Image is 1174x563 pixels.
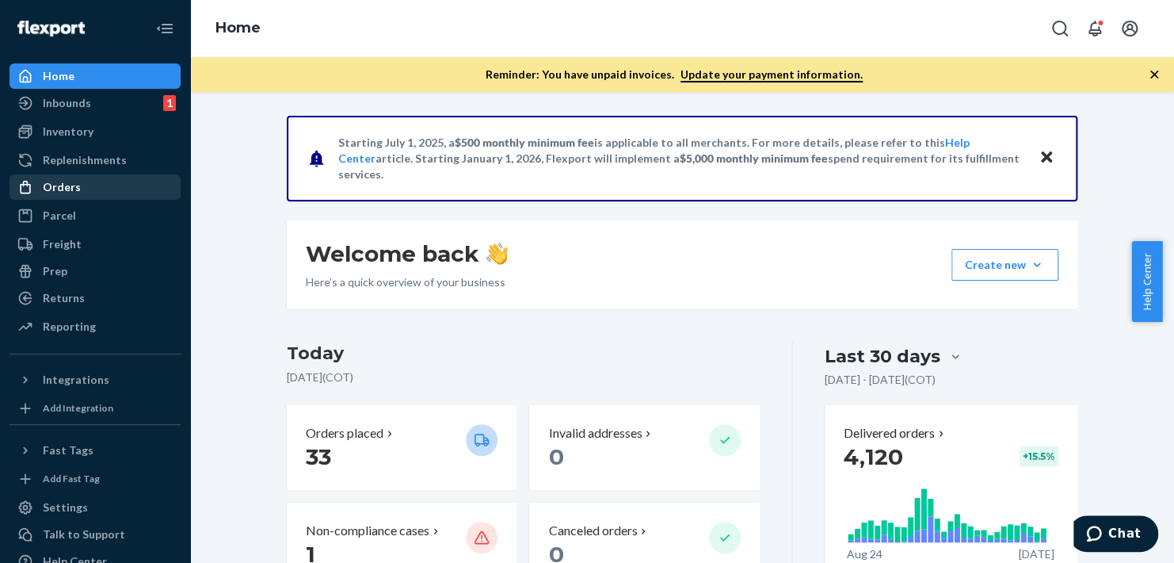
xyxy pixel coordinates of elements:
[43,263,67,279] div: Prep
[287,341,760,366] h3: Today
[43,68,74,84] div: Home
[10,259,181,284] a: Prep
[287,370,760,385] p: [DATE] ( COT )
[10,63,181,89] a: Home
[17,21,85,36] img: Flexport logo
[486,243,508,265] img: hand-wave emoji
[43,442,93,458] div: Fast Tags
[10,90,181,116] a: Inbounds1
[844,424,947,442] button: Delivered orders
[43,124,93,140] div: Inventory
[306,443,331,470] span: 33
[548,522,637,540] p: Canceled orders
[149,13,181,44] button: Close Navigation
[1079,13,1111,44] button: Open notifications
[43,179,81,195] div: Orders
[203,6,273,52] ol: breadcrumbs
[1036,147,1057,170] button: Close
[951,249,1058,281] button: Create new
[43,208,76,224] div: Parcel
[10,495,181,520] a: Settings
[163,95,176,111] div: 1
[1131,241,1162,322] button: Help Center
[43,95,91,111] div: Inbounds
[10,522,181,547] button: Talk to Support
[10,147,181,173] a: Replenishments
[10,399,181,418] a: Add Integration
[680,67,863,82] a: Update your payment information.
[548,424,642,442] p: Invalid addresses
[43,527,125,542] div: Talk to Support
[10,285,181,311] a: Returns
[1019,546,1054,562] p: [DATE]
[825,344,940,369] div: Last 30 days
[680,151,828,165] span: $5,000 monthly minimum fee
[10,232,181,257] a: Freight
[10,174,181,200] a: Orders
[10,438,181,463] button: Fast Tags
[529,405,759,490] button: Invalid addresses 0
[825,372,936,388] p: [DATE] - [DATE] ( COT )
[10,469,181,488] a: Add Fast Tag
[43,372,109,388] div: Integrations
[10,367,181,393] button: Integrations
[215,19,261,36] a: Home
[43,401,113,415] div: Add Integration
[844,443,903,470] span: 4,120
[10,203,181,228] a: Parcel
[43,472,100,485] div: Add Fast Tag
[43,236,82,252] div: Freight
[43,319,96,335] div: Reporting
[847,546,882,562] p: Aug 24
[486,67,863,82] p: Reminder: You have unpaid invoices.
[306,522,429,540] p: Non-compliance cases
[1114,13,1145,44] button: Open account menu
[10,314,181,339] a: Reporting
[306,239,508,268] h1: Welcome back
[10,119,181,144] a: Inventory
[43,500,88,515] div: Settings
[306,424,383,442] p: Orders placed
[306,274,508,290] p: Here’s a quick overview of your business
[455,136,594,149] span: $500 monthly minimum fee
[1044,13,1076,44] button: Open Search Box
[287,405,516,490] button: Orders placed 33
[1020,446,1058,466] div: + 15.5 %
[548,443,563,470] span: 0
[1073,515,1158,555] iframe: Abre un widget desde donde se puede chatear con uno de los agentes
[43,290,85,306] div: Returns
[338,135,1023,182] p: Starting July 1, 2025, a is applicable to all merchants. For more details, please refer to this a...
[43,152,127,168] div: Replenishments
